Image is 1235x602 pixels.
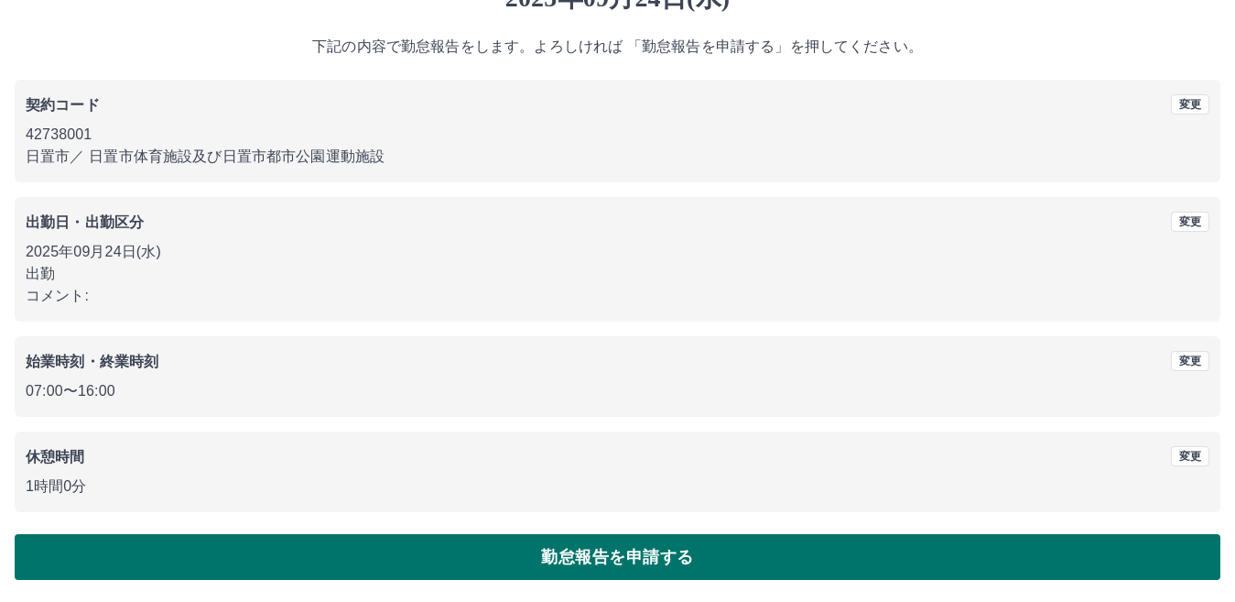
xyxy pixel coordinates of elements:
[1171,446,1209,466] button: 変更
[26,241,1209,263] p: 2025年09月24日(水)
[26,354,158,369] b: 始業時刻・終業時刻
[26,214,144,230] b: 出勤日・出勤区分
[26,124,1209,146] p: 42738001
[26,449,85,465] b: 休憩時間
[26,146,1209,168] p: 日置市 ／ 日置市体育施設及び日置市都市公園運動施設
[26,476,1209,498] p: 1時間0分
[1171,351,1209,371] button: 変更
[15,534,1220,580] button: 勤怠報告を申請する
[1171,212,1209,232] button: 変更
[15,36,1220,58] p: 下記の内容で勤怠報告をします。よろしければ 「勤怠報告を申請する」を押してください。
[26,97,100,113] b: 契約コード
[26,380,1209,402] p: 07:00 〜 16:00
[1171,94,1209,115] button: 変更
[26,263,1209,285] p: 出勤
[26,285,1209,307] p: コメント:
